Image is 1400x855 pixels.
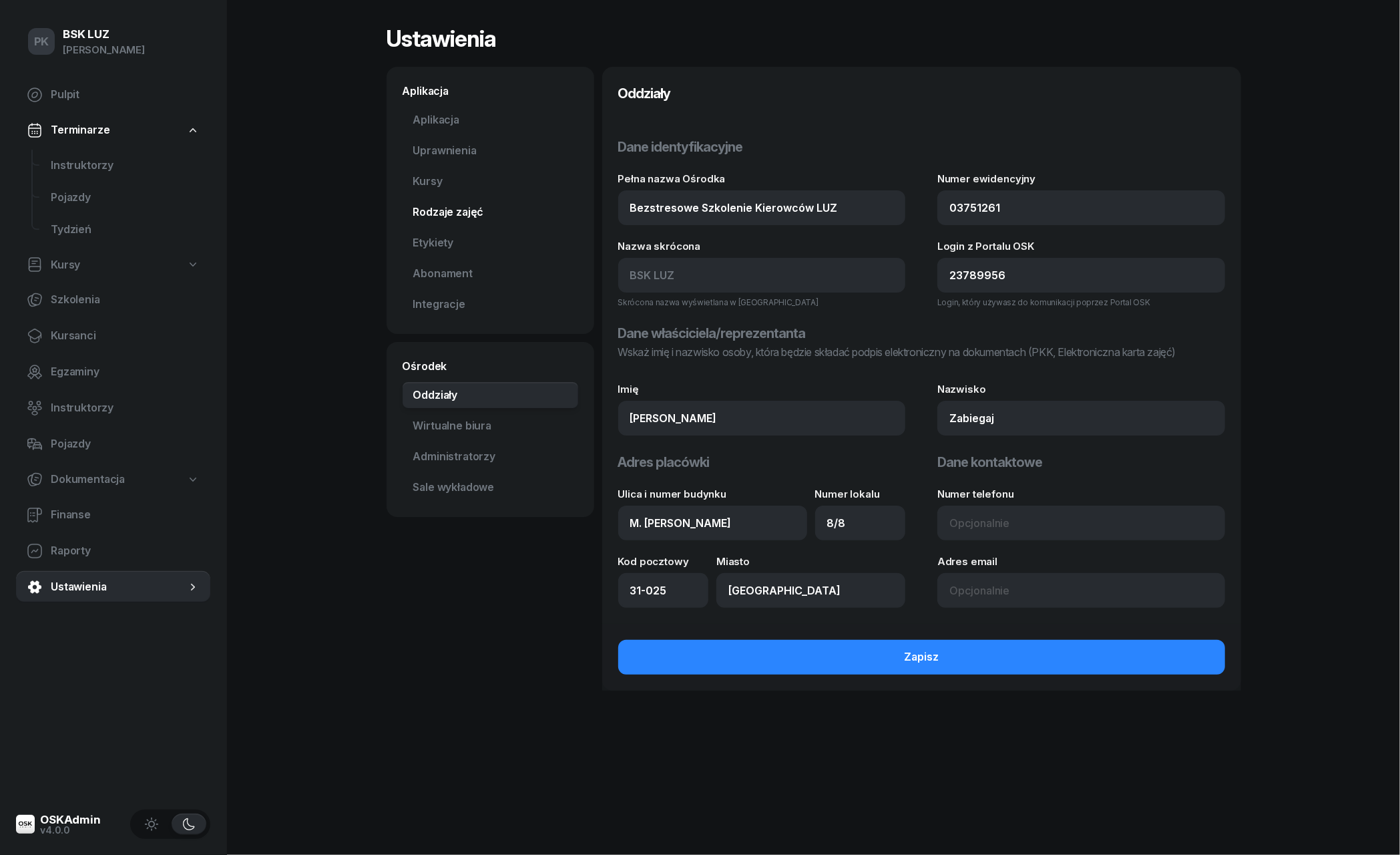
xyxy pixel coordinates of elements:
a: Tydzień [40,214,210,246]
p: Wskaż imię i nazwisko osoby, która będzie składać podpis elektroniczny na dokumentach (PKK, Elekt... [618,344,1225,360]
span: Kursy [51,256,80,274]
h3: Oddziały [618,83,671,104]
a: Oddziały [403,382,578,409]
a: Etykiety [403,230,578,256]
span: Tydzień [51,221,200,238]
h3: Dane kontaktowe [937,452,1225,473]
div: [PERSON_NAME] [63,41,145,59]
span: Pojazdy [51,436,200,453]
p: Skrócona nazwa wyświetlana w [GEOGRAPHIC_DATA] [618,293,906,307]
a: Kursanci [16,320,210,352]
a: Wirtualne biura [403,413,578,440]
input: Opcjonalnie [937,573,1225,608]
a: Egzaminy [16,356,210,388]
div: Aplikacja [403,83,578,99]
h3: Dane właściciela/reprezentanta [618,323,1225,344]
p: Login, który używasz do komunikacji poprzez Portal OSK [937,293,1225,307]
input: Opcjonalnie [937,506,1225,540]
a: Pojazdy [16,428,210,460]
a: Integracje [403,291,578,318]
a: Pulpit [16,79,210,111]
div: Ośrodek [403,358,578,374]
div: v4.0.0 [40,826,101,835]
button: Zapisz [618,640,1225,675]
span: PK [34,36,49,47]
a: Administratorzy [403,444,578,470]
div: OSKAdmin [40,814,101,826]
span: Szkolenia [51,291,200,309]
a: Finanse [16,499,210,531]
span: Ustawienia [51,578,186,596]
div: BSK LUZ [63,29,145,40]
img: logo-xs@2x.png [16,815,35,834]
a: Abonament [403,261,578,287]
h1: Ustawienia [387,27,497,51]
a: Dokumentacja [16,464,210,495]
a: Instruktorzy [16,392,210,424]
span: Kursanci [51,327,200,345]
a: Raporty [16,535,210,567]
a: Sale wykładowe [403,474,578,501]
a: Ustawienia [16,571,210,603]
h3: Dane identyfikacyjne [618,136,1225,158]
span: Finanse [51,506,200,524]
span: Dokumentacja [51,471,125,488]
h3: Adres placówki [618,452,906,473]
span: Raporty [51,542,200,560]
span: Pulpit [51,86,200,104]
a: Uprawnienia [403,138,578,164]
a: Aplikacja [403,107,578,134]
a: Kursy [16,250,210,281]
div: Zapisz [904,649,939,666]
span: Instruktorzy [51,399,200,417]
a: Pojazdy [40,182,210,214]
a: Terminarze [16,115,210,146]
span: Instruktorzy [51,157,200,174]
a: Rodzaje zajęć [403,199,578,226]
a: Kursy [403,168,578,195]
span: Terminarze [51,122,109,139]
span: Egzaminy [51,363,200,381]
a: Szkolenia [16,284,210,316]
span: Pojazdy [51,189,200,206]
a: Instruktorzy [40,150,210,182]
